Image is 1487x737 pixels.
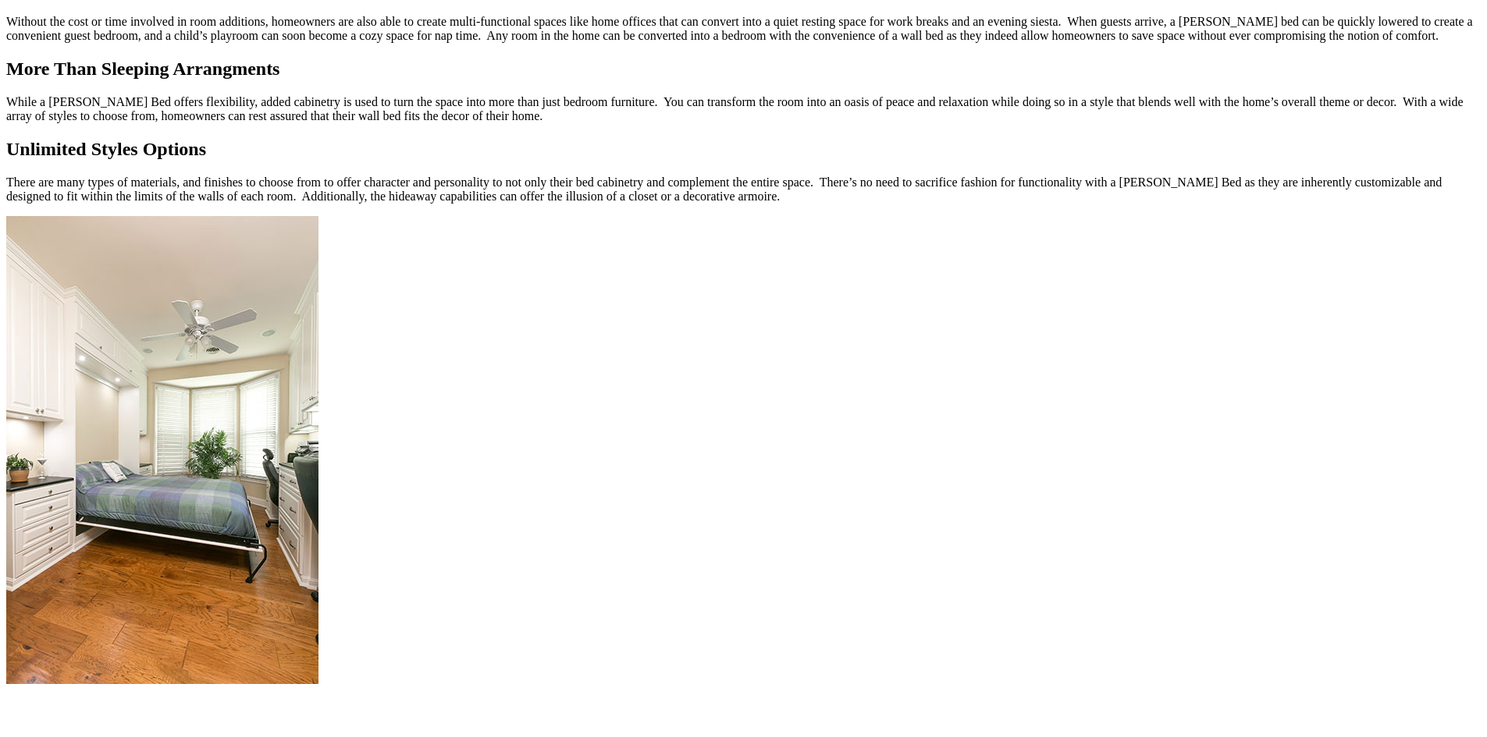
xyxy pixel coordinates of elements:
p: While a [PERSON_NAME] Bed offers flexibility, added cabinetry is used to turn the space into more... [6,95,1481,123]
p: There are many types of materials, and finishes to choose from to offer character and personality... [6,175,1481,204]
p: Without the cost or time involved in room additions, homeowners are also able to create multi-fun... [6,15,1481,43]
h2: More Than Sleeping Arrangments [6,58,1481,80]
img: thermal foli white wall bed [6,216,318,684]
h2: Unlimited Styles Options [6,139,1481,160]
